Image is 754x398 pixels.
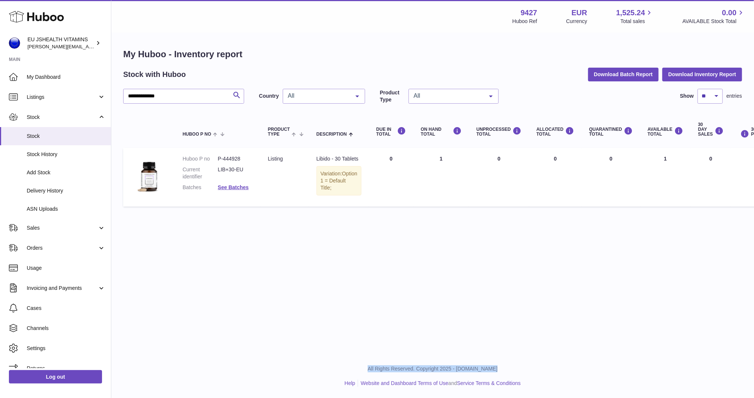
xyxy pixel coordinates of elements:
[640,148,691,207] td: 1
[27,365,105,372] span: Returns
[358,380,521,387] li: and
[27,94,98,101] span: Listings
[317,155,361,162] div: Libido - 30 Tablets
[457,380,521,386] a: Service Terms & Conditions
[662,68,742,81] button: Download Inventory Report
[268,127,290,137] span: Product Type
[27,43,149,49] span: [PERSON_NAME][EMAIL_ADDRESS][DOMAIN_NAME]
[9,370,102,384] a: Log out
[616,8,645,18] span: 1,525.24
[123,48,742,60] h1: My Huboo - Inventory report
[27,224,98,232] span: Sales
[286,92,350,100] span: All
[469,148,529,207] td: 0
[537,127,574,137] div: ALLOCATED Total
[589,127,633,137] div: QUARANTINED Total
[218,155,253,162] dd: P-444928
[620,18,653,25] span: Total sales
[698,122,724,137] div: 30 DAY SALES
[682,8,745,25] a: 0.00 AVAILABLE Stock Total
[27,74,105,81] span: My Dashboard
[566,18,587,25] div: Currency
[512,18,537,25] div: Huboo Ref
[369,148,413,207] td: 0
[9,38,20,49] img: laura@jessicasepel.com
[648,127,683,137] div: AVAILABLE Total
[616,8,654,25] a: 1,525.24 Total sales
[27,285,98,292] span: Invoicing and Payments
[380,89,405,103] label: Product Type
[27,36,94,50] div: EU JSHEALTH VITAMINS
[610,156,613,162] span: 0
[27,187,105,194] span: Delivery History
[521,8,537,18] strong: 9427
[529,148,582,207] td: 0
[27,265,105,272] span: Usage
[27,206,105,213] span: ASN Uploads
[117,365,748,372] p: All Rights Reserved. Copyright 2025 - [DOMAIN_NAME]
[27,325,105,332] span: Channels
[691,148,731,207] td: 0
[27,133,105,140] span: Stock
[413,148,469,207] td: 1
[680,93,694,100] label: Show
[345,380,355,386] a: Help
[131,155,168,194] img: product image
[317,132,347,137] span: Description
[268,156,283,162] span: listing
[183,166,218,180] dt: Current identifier
[27,305,105,312] span: Cases
[476,127,522,137] div: UNPROCESSED Total
[376,127,406,137] div: DUE IN TOTAL
[317,166,361,195] div: Variation:
[27,114,98,121] span: Stock
[218,184,249,190] a: See Batches
[27,151,105,158] span: Stock History
[123,69,186,80] h2: Stock with Huboo
[727,93,742,100] span: entries
[571,8,587,18] strong: EUR
[682,18,745,25] span: AVAILABLE Stock Total
[421,127,462,137] div: ON HAND Total
[412,92,483,100] span: All
[27,345,105,352] span: Settings
[259,93,279,100] label: Country
[588,68,659,81] button: Download Batch Report
[361,380,448,386] a: Website and Dashboard Terms of Use
[183,132,211,137] span: Huboo P no
[183,184,218,191] dt: Batches
[27,245,98,252] span: Orders
[321,171,357,191] span: Option 1 = Default Title;
[27,169,105,176] span: Add Stock
[183,155,218,162] dt: Huboo P no
[722,8,737,18] span: 0.00
[218,166,253,180] dd: LIB+30-EU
